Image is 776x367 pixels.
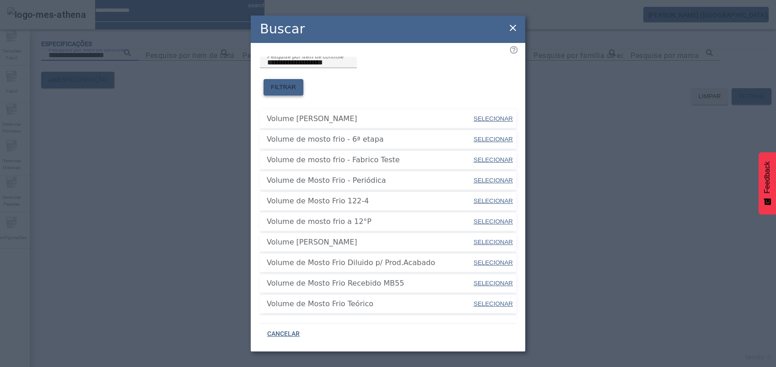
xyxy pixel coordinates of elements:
[474,280,513,287] span: SELECIONAR
[473,234,514,250] button: SELECIONAR
[473,131,514,148] button: SELECIONAR
[267,257,473,268] span: Volume de Mosto Frio Diluido p/ Prod.Acabado
[267,278,473,289] span: Volume de Mosto Frio Recebido MB55
[267,196,473,207] span: Volume de Mosto Frio 122-4
[473,255,514,271] button: SELECIONAR
[474,136,513,143] span: SELECIONAR
[474,177,513,184] span: SELECIONAR
[473,172,514,189] button: SELECIONAR
[267,175,473,186] span: Volume de Mosto Frio - Periódica
[264,79,303,96] button: FILTRAR
[267,216,473,227] span: Volume de mosto frio a 12°P
[267,237,473,248] span: Volume [PERSON_NAME]
[474,259,513,266] span: SELECIONAR
[267,134,473,145] span: Volume de mosto frio - 6ª etapa
[473,213,514,230] button: SELECIONAR
[473,296,514,312] button: SELECIONAR
[473,152,514,168] button: SELECIONAR
[267,298,473,309] span: Volume de Mosto Frio Teórico
[473,316,514,333] button: SELECIONAR
[267,53,344,59] mat-label: Pesquise por item de controle
[267,330,300,339] span: CANCELAR
[260,326,307,342] button: CANCELAR
[260,19,305,39] h2: Buscar
[473,275,514,292] button: SELECIONAR
[474,115,513,122] span: SELECIONAR
[763,161,771,193] span: Feedback
[759,152,776,214] button: Feedback - Mostrar pesquisa
[474,197,513,204] span: SELECIONAR
[474,156,513,163] span: SELECIONAR
[473,111,514,127] button: SELECIONAR
[473,193,514,209] button: SELECIONAR
[474,239,513,245] span: SELECIONAR
[271,83,296,92] span: FILTRAR
[474,300,513,307] span: SELECIONAR
[267,113,473,124] span: Volume [PERSON_NAME]
[474,218,513,225] span: SELECIONAR
[267,154,473,165] span: Volume de mosto frio - Fabrico Teste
